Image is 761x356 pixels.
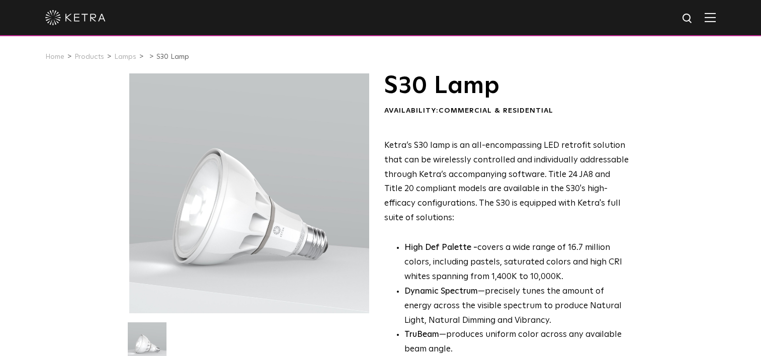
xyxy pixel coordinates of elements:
[404,243,477,252] strong: High Def Palette -
[45,53,64,60] a: Home
[156,53,189,60] a: S30 Lamp
[384,141,629,222] span: Ketra’s S30 lamp is an all-encompassing LED retrofit solution that can be wirelessly controlled a...
[404,285,629,328] li: —precisely tunes the amount of energy across the visible spectrum to produce Natural Light, Natur...
[74,53,104,60] a: Products
[384,73,629,99] h1: S30 Lamp
[404,330,439,339] strong: TruBeam
[384,106,629,116] div: Availability:
[404,287,478,296] strong: Dynamic Spectrum
[682,13,694,25] img: search icon
[439,107,553,114] span: Commercial & Residential
[404,241,629,285] p: covers a wide range of 16.7 million colors, including pastels, saturated colors and high CRI whit...
[114,53,136,60] a: Lamps
[45,10,106,25] img: ketra-logo-2019-white
[705,13,716,22] img: Hamburger%20Nav.svg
